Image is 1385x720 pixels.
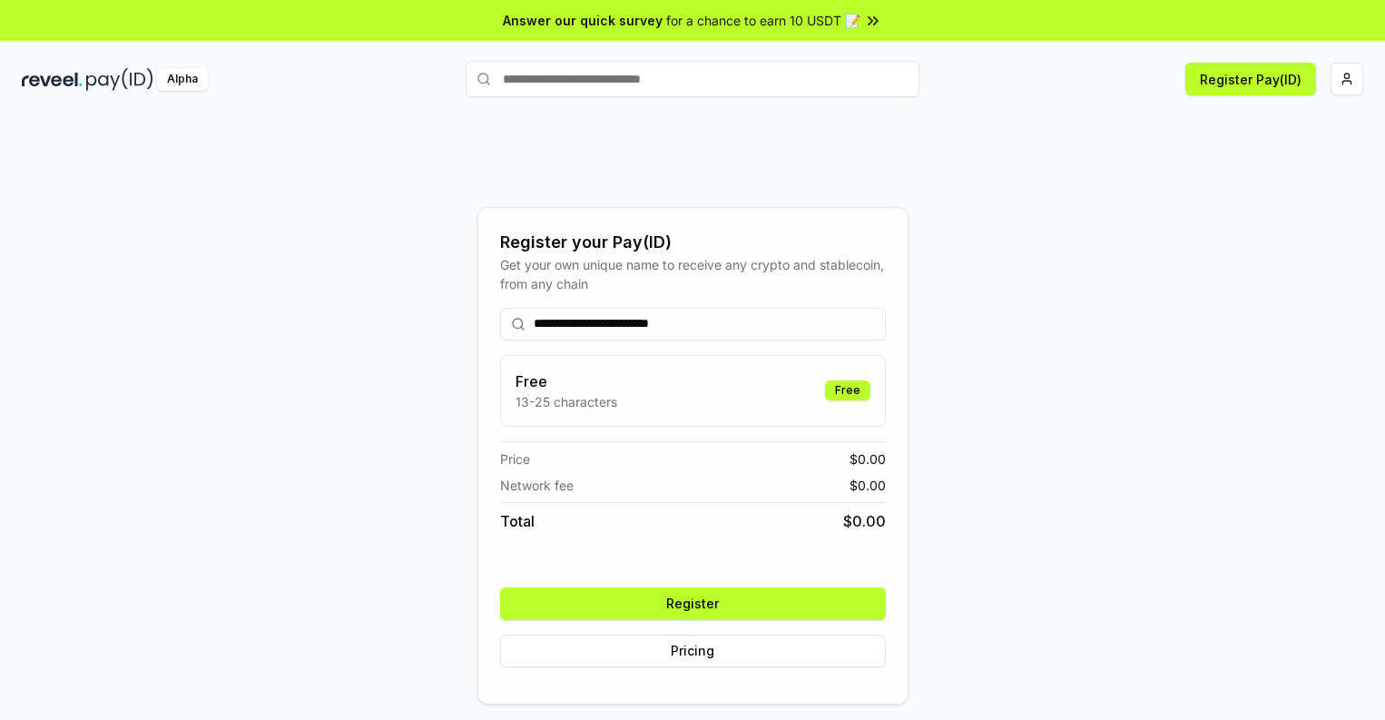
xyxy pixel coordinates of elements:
[850,449,886,468] span: $ 0.00
[500,587,886,620] button: Register
[825,380,870,400] div: Free
[503,11,663,30] span: Answer our quick survey
[22,68,83,91] img: reveel_dark
[850,476,886,495] span: $ 0.00
[86,68,153,91] img: pay_id
[666,11,860,30] span: for a chance to earn 10 USDT 📝
[500,230,886,255] div: Register your Pay(ID)
[843,510,886,532] span: $ 0.00
[500,476,574,495] span: Network fee
[500,510,535,532] span: Total
[500,449,530,468] span: Price
[500,255,886,293] div: Get your own unique name to receive any crypto and stablecoin, from any chain
[500,635,886,667] button: Pricing
[157,68,208,91] div: Alpha
[516,392,617,411] p: 13-25 characters
[1185,63,1316,95] button: Register Pay(ID)
[516,370,617,392] h3: Free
